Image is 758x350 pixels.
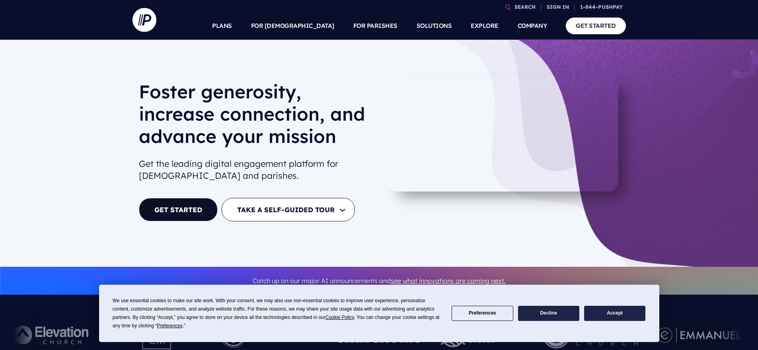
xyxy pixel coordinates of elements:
h2: Get the leading digital engagement platform for [DEMOGRAPHIC_DATA] and parishes. [139,154,373,186]
p: Catch up on our major AI announcements and [139,272,620,290]
a: FOR [DEMOGRAPHIC_DATA] [251,12,334,40]
a: GET STARTED [139,198,218,221]
button: TAKE A SELF-GUIDED TOUR [222,198,355,221]
a: FOR PARISHES [353,12,398,40]
button: Preferences [452,306,513,321]
a: PLANS [212,12,232,40]
div: Cookie Consent Prompt [99,285,659,342]
a: COMPANY [518,12,547,40]
button: Decline [518,306,579,321]
h1: Foster generosity, increase connection, and advance your mission [139,80,373,154]
a: EXPLORE [471,12,499,40]
div: We use essential cookies to make our site work. With your consent, we may also use non-essential ... [113,297,442,330]
button: Accept [584,306,645,321]
span: Cookie Policy [325,315,354,320]
a: SOLUTIONS [417,12,452,40]
a: see what innovations are coming next. [391,277,506,285]
span: Preferences [157,323,183,328]
a: GET STARTED [566,18,626,34]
